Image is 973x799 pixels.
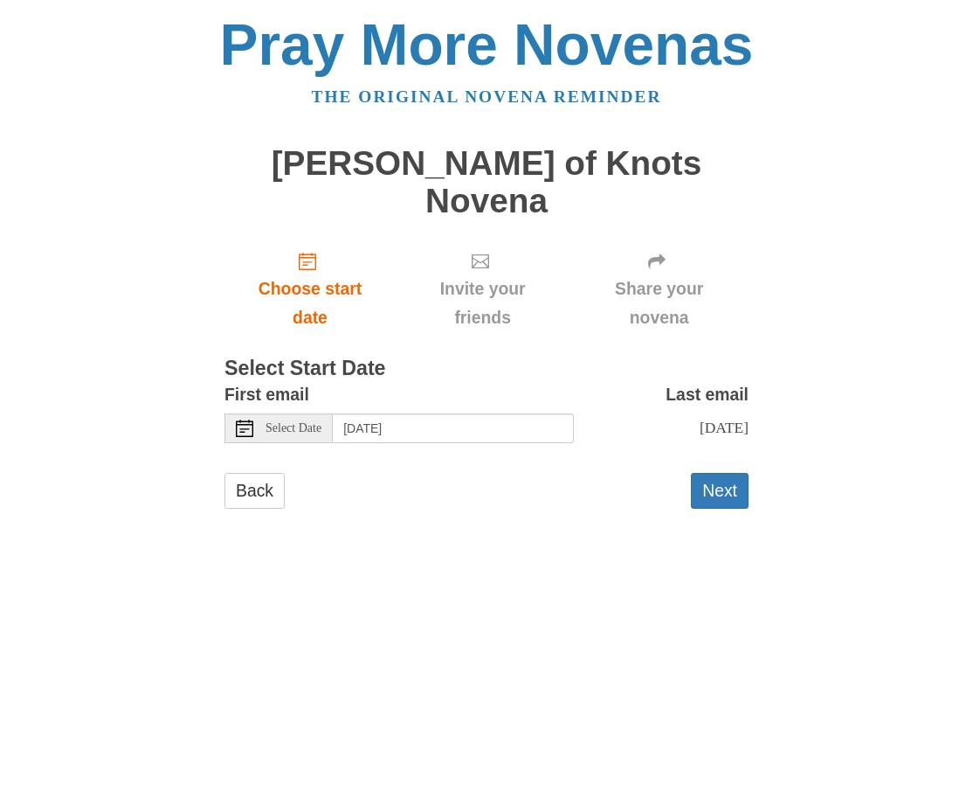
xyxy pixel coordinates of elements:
a: Back [224,473,285,509]
span: Share your novena [587,274,731,332]
span: Invite your friends [413,274,552,332]
a: Choose start date [224,237,396,341]
span: [DATE] [700,419,749,436]
div: Click "Next" to confirm your start date first. [569,237,749,341]
span: Select Date [266,422,321,434]
button: Next [691,473,749,509]
h3: Select Start Date [224,358,749,380]
div: Click "Next" to confirm your start date first. [396,237,569,341]
a: The original novena reminder [312,87,662,106]
span: Choose start date [242,274,378,332]
label: First email [224,380,309,409]
a: Pray More Novenas [220,12,754,77]
h1: [PERSON_NAME] of Knots Novena [224,145,749,219]
label: Last email [666,380,749,409]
